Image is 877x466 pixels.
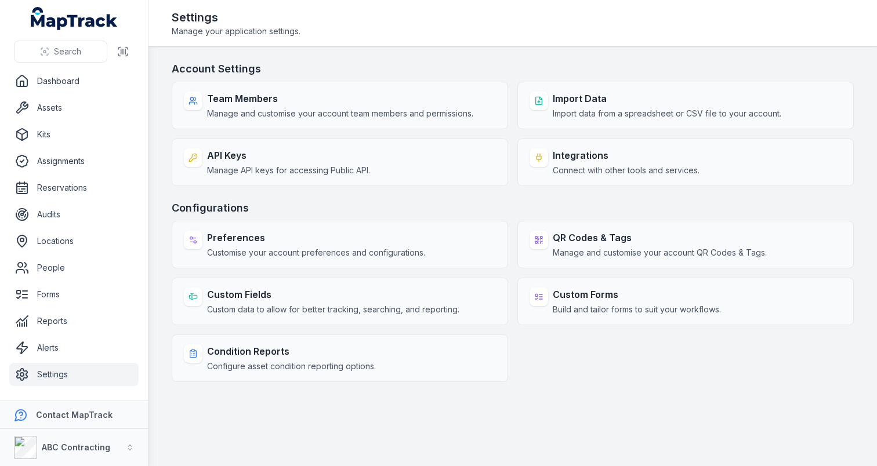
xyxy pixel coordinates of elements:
span: Manage your application settings. [172,26,300,37]
a: Custom FieldsCustom data to allow for better tracking, searching, and reporting. [172,278,508,325]
a: Kits [9,123,139,146]
h2: Settings [172,9,300,26]
strong: API Keys [207,148,370,162]
a: IntegrationsConnect with other tools and services. [517,139,854,186]
a: Condition ReportsConfigure asset condition reporting options. [172,334,508,382]
strong: Integrations [553,148,700,162]
a: Alerts [9,336,139,359]
a: Settings [9,363,139,386]
button: Search [14,41,107,63]
h3: Configurations [172,200,854,216]
a: Assets [9,96,139,119]
span: Import data from a spreadsheet or CSV file to your account. [553,108,781,119]
a: Import DataImport data from a spreadsheet or CSV file to your account. [517,82,854,129]
strong: Preferences [207,231,425,245]
a: Forms [9,283,139,306]
strong: Custom Forms [553,287,721,301]
span: Build and tailor forms to suit your workflows. [553,304,721,315]
a: Custom FormsBuild and tailor forms to suit your workflows. [517,278,854,325]
strong: Contact MapTrack [36,410,113,420]
a: Dashboard [9,70,139,93]
span: Customise your account preferences and configurations. [207,247,425,259]
a: Reservations [9,176,139,199]
h3: Account Settings [172,61,854,77]
a: QR Codes & TagsManage and customise your account QR Codes & Tags. [517,221,854,268]
strong: Condition Reports [207,344,376,358]
span: Search [54,46,81,57]
strong: Team Members [207,92,473,105]
span: Manage and customise your account QR Codes & Tags. [553,247,767,259]
span: Connect with other tools and services. [553,165,700,176]
a: Team MembersManage and customise your account team members and permissions. [172,82,508,129]
a: MapTrack [31,7,118,30]
strong: Custom Fields [207,287,459,301]
strong: ABC Contracting [42,442,110,452]
span: Manage and customise your account team members and permissions. [207,108,473,119]
span: Manage API keys for accessing Public API. [207,165,370,176]
a: API KeysManage API keys for accessing Public API. [172,139,508,186]
a: Assignments [9,150,139,173]
a: Locations [9,230,139,253]
a: PreferencesCustomise your account preferences and configurations. [172,221,508,268]
strong: QR Codes & Tags [553,231,767,245]
a: Audits [9,203,139,226]
span: Configure asset condition reporting options. [207,361,376,372]
strong: Import Data [553,92,781,105]
a: Reports [9,310,139,333]
span: Custom data to allow for better tracking, searching, and reporting. [207,304,459,315]
a: People [9,256,139,279]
